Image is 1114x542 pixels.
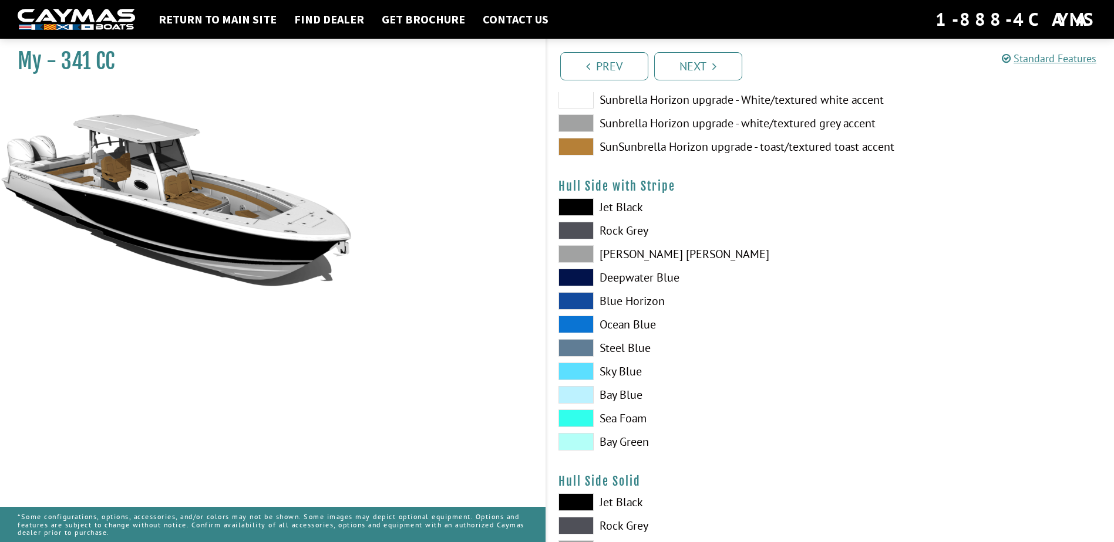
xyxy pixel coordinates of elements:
[558,386,819,404] label: Bay Blue
[558,138,819,155] label: SunSunbrella Horizon upgrade - toast/textured toast accent
[1002,52,1096,65] a: Standard Features
[558,493,819,511] label: Jet Black
[558,222,819,239] label: Rock Grey
[558,292,819,310] label: Blue Horizon
[558,433,819,450] label: Bay Green
[153,12,282,27] a: Return to main site
[558,245,819,263] label: [PERSON_NAME] [PERSON_NAME]
[654,52,742,80] a: Next
[558,316,819,333] label: Ocean Blue
[935,6,1096,32] div: 1-888-4CAYMAS
[558,198,819,216] label: Jet Black
[288,12,370,27] a: Find Dealer
[558,517,819,534] label: Rock Grey
[558,91,819,109] label: Sunbrella Horizon upgrade - White/textured white accent
[560,52,648,80] a: Prev
[18,48,516,74] h1: My - 341 CC
[18,507,528,542] p: *Some configurations, options, accessories, and/or colors may not be shown. Some images may depic...
[18,9,135,31] img: white-logo-c9c8dbefe5ff5ceceb0f0178aa75bf4bb51f6bca0971e226c86eb53dfe498488.png
[558,363,819,380] label: Sky Blue
[558,409,819,427] label: Sea Foam
[558,269,819,286] label: Deepwater Blue
[376,12,471,27] a: Get Brochure
[558,339,819,357] label: Steel Blue
[558,474,1103,489] h4: Hull Side Solid
[558,114,819,132] label: Sunbrella Horizon upgrade - white/textured grey accent
[477,12,554,27] a: Contact Us
[558,179,1103,194] h4: Hull Side with Stripe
